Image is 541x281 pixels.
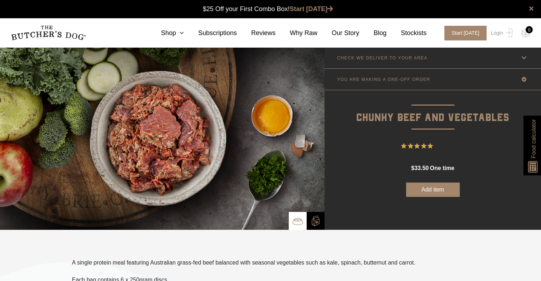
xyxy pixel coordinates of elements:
span: one time [430,165,454,171]
a: YOU ARE MAKING A ONE-OFF ORDER [325,69,541,90]
button: Add item [406,183,460,197]
button: Rated 5 out of 5 stars from 18 reviews. Jump to reviews. [401,141,464,151]
span: 18 Reviews [436,141,464,151]
a: Our Story [317,28,359,38]
a: Shop [147,28,184,38]
img: TBD_Bowl.png [292,216,303,227]
a: Stockists [386,28,427,38]
a: Blog [359,28,386,38]
img: TBD_Build-A-Box-2.png [310,215,321,226]
p: CHECK WE DELIVER TO YOUR AREA [337,55,428,60]
a: close [529,4,534,13]
p: Chunky Beef and Vegetables [325,90,541,126]
span: $ [411,165,414,171]
p: A single protein meal featuring Australian grass-fed beef balanced with seasonal vegetables such ... [72,258,415,267]
a: Why Raw [276,28,317,38]
a: Reviews [237,28,276,38]
img: TBD_Cart-Empty.png [521,29,530,38]
a: CHECK WE DELIVER TO YOUR AREA [325,47,541,68]
a: Subscriptions [184,28,237,38]
p: YOU ARE MAKING A ONE-OFF ORDER [337,77,430,82]
span: 33.50 [414,165,429,171]
a: Login [489,26,512,40]
a: Start [DATE] [437,26,489,40]
span: Start [DATE] [444,26,487,40]
div: 0 [526,26,533,33]
span: Food calculator [529,119,538,158]
a: Start [DATE] [290,5,333,13]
